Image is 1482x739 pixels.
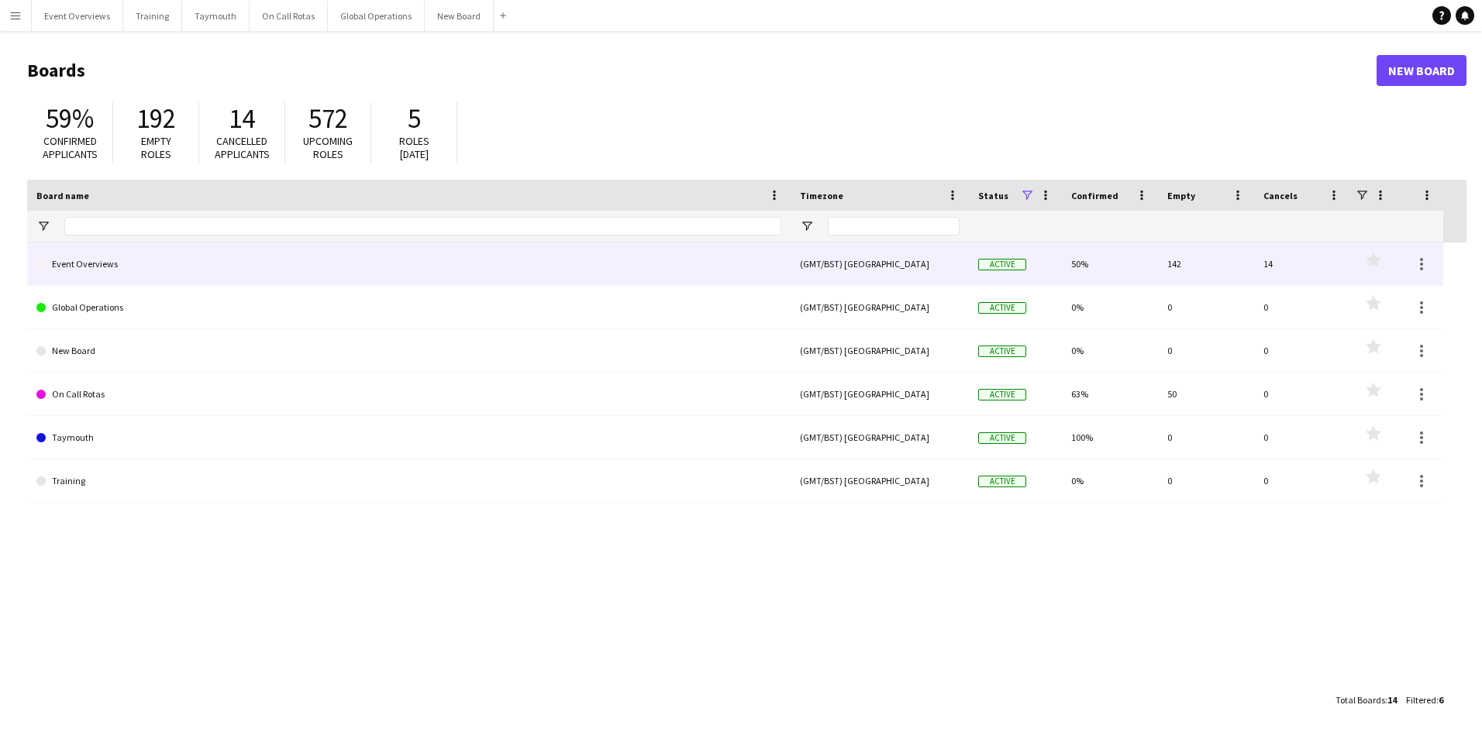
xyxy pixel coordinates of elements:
[791,459,969,502] div: (GMT/BST) [GEOGRAPHIC_DATA]
[36,190,89,201] span: Board name
[800,219,814,233] button: Open Filter Menu
[978,302,1026,314] span: Active
[27,59,1377,82] h1: Boards
[1336,685,1397,715] div: :
[1158,286,1254,328] div: 0
[1062,459,1158,502] div: 0%
[800,190,843,201] span: Timezone
[399,134,429,161] span: Roles [DATE]
[978,432,1026,444] span: Active
[791,286,969,328] div: (GMT/BST) [GEOGRAPHIC_DATA]
[36,329,781,373] a: New Board
[32,1,123,31] button: Event Overviews
[43,134,98,161] span: Confirmed applicants
[1158,416,1254,459] div: 0
[1062,286,1158,328] div: 0%
[978,389,1026,400] span: Active
[1071,190,1118,201] span: Confirmed
[1062,329,1158,372] div: 0%
[1167,190,1195,201] span: Empty
[1387,694,1397,706] span: 14
[978,476,1026,487] span: Active
[978,345,1026,357] span: Active
[1254,416,1350,459] div: 0
[1158,329,1254,372] div: 0
[64,217,781,235] input: Board name Filter Input
[1158,373,1254,415] div: 50
[1254,286,1350,328] div: 0
[1406,694,1436,706] span: Filtered
[36,219,50,233] button: Open Filter Menu
[1158,459,1254,502] div: 0
[136,101,176,136] span: 192
[791,242,969,285] div: (GMT/BST) [GEOGRAPHIC_DATA]
[978,259,1026,270] span: Active
[141,134,171,161] span: Empty roles
[978,190,1008,201] span: Status
[308,101,348,136] span: 572
[123,1,182,31] button: Training
[229,101,255,136] span: 14
[46,101,94,136] span: 59%
[1062,416,1158,459] div: 100%
[1263,190,1298,201] span: Cancels
[36,242,781,286] a: Event Overviews
[1377,55,1466,86] a: New Board
[328,1,425,31] button: Global Operations
[1254,459,1350,502] div: 0
[36,373,781,416] a: On Call Rotas
[182,1,250,31] button: Taymouth
[791,416,969,459] div: (GMT/BST) [GEOGRAPHIC_DATA]
[1254,329,1350,372] div: 0
[36,416,781,459] a: Taymouth
[250,1,328,31] button: On Call Rotas
[1406,685,1443,715] div: :
[791,329,969,372] div: (GMT/BST) [GEOGRAPHIC_DATA]
[1254,373,1350,415] div: 0
[408,101,421,136] span: 5
[303,134,353,161] span: Upcoming roles
[1254,242,1350,285] div: 14
[425,1,494,31] button: New Board
[36,459,781,503] a: Training
[1439,694,1443,706] span: 6
[828,217,960,235] input: Timezone Filter Input
[1062,242,1158,285] div: 50%
[215,134,270,161] span: Cancelled applicants
[36,286,781,329] a: Global Operations
[1336,694,1385,706] span: Total Boards
[791,373,969,415] div: (GMT/BST) [GEOGRAPHIC_DATA]
[1158,242,1254,285] div: 142
[1062,373,1158,415] div: 63%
